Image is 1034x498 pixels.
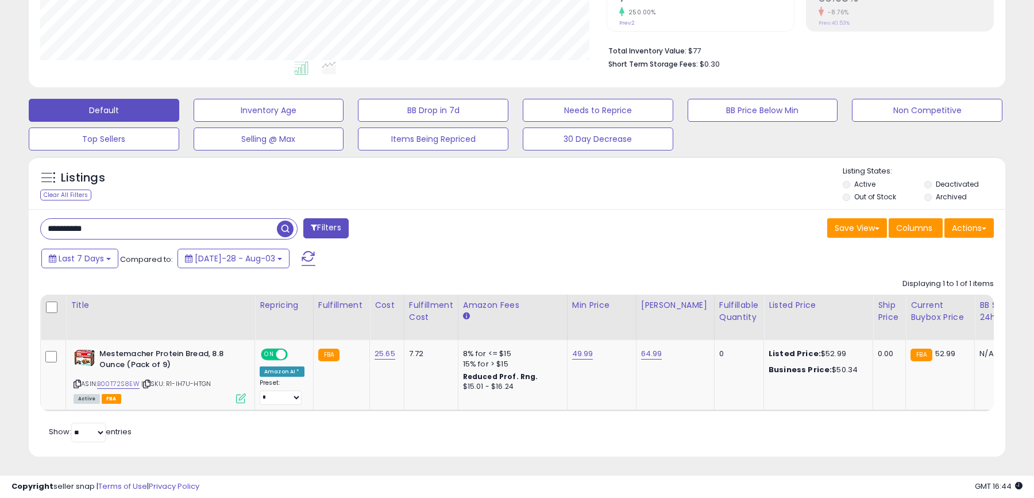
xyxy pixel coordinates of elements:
[40,190,91,200] div: Clear All Filters
[375,348,395,360] a: 25.65
[61,170,105,186] h5: Listings
[719,299,759,323] div: Fulfillable Quantity
[149,481,199,492] a: Privacy Policy
[29,99,179,122] button: Default
[843,166,1005,177] p: Listing States:
[608,43,985,57] li: $77
[71,299,250,311] div: Title
[102,394,121,404] span: FBA
[910,299,970,323] div: Current Buybox Price
[99,349,239,373] b: Mestemacher Protein Bread, 8.8 Ounce (Pack of 9)
[979,349,1017,359] div: N/A
[286,350,304,360] span: OFF
[463,349,558,359] div: 8% for <= $15
[902,279,994,289] div: Displaying 1 to 1 of 1 items
[572,299,631,311] div: Min Price
[463,311,470,322] small: Amazon Fees.
[41,249,118,268] button: Last 7 Days
[59,253,104,264] span: Last 7 Days
[936,192,967,202] label: Archived
[260,299,308,311] div: Repricing
[409,349,449,359] div: 7.72
[409,299,453,323] div: Fulfillment Cost
[854,192,896,202] label: Out of Stock
[852,99,1002,122] button: Non Competitive
[936,179,979,189] label: Deactivated
[688,99,838,122] button: BB Price Below Min
[700,59,720,70] span: $0.30
[120,254,173,265] span: Compared to:
[523,128,673,150] button: 30 Day Decrease
[194,128,344,150] button: Selling @ Max
[74,349,246,402] div: ASIN:
[889,218,943,238] button: Columns
[824,8,849,17] small: -8.76%
[935,348,956,359] span: 52.99
[29,128,179,150] button: Top Sellers
[910,349,932,361] small: FBA
[769,349,864,359] div: $52.99
[769,299,868,311] div: Listed Price
[97,379,140,389] a: B00T72S8EW
[195,253,275,264] span: [DATE]-28 - Aug-03
[141,379,211,388] span: | SKU: R1-IH7U-HTGN
[854,179,875,189] label: Active
[975,481,1023,492] span: 2025-08-14 16:44 GMT
[769,348,821,359] b: Listed Price:
[318,349,339,361] small: FBA
[303,218,348,238] button: Filters
[463,372,538,381] b: Reduced Prof. Rng.
[827,218,887,238] button: Save View
[572,348,593,360] a: 49.99
[74,394,100,404] span: All listings currently available for purchase on Amazon
[523,99,673,122] button: Needs to Reprice
[979,299,1021,323] div: BB Share 24h.
[318,299,365,311] div: Fulfillment
[878,349,897,359] div: 0.00
[641,348,662,360] a: 64.99
[769,364,832,375] b: Business Price:
[624,8,656,17] small: 250.00%
[178,249,290,268] button: [DATE]-28 - Aug-03
[260,366,304,377] div: Amazon AI *
[719,349,755,359] div: 0
[375,299,399,311] div: Cost
[358,128,508,150] button: Items Being Repriced
[358,99,508,122] button: BB Drop in 7d
[463,299,562,311] div: Amazon Fees
[262,350,276,360] span: ON
[944,218,994,238] button: Actions
[463,382,558,392] div: $15.01 - $16.24
[769,365,864,375] div: $50.34
[608,59,698,69] b: Short Term Storage Fees:
[11,481,199,492] div: seller snap | |
[463,359,558,369] div: 15% for > $15
[194,99,344,122] button: Inventory Age
[74,349,97,366] img: 51Hn5c9fDcL._SL40_.jpg
[819,20,850,26] small: Prev: 40.53%
[641,299,709,311] div: [PERSON_NAME]
[608,46,686,56] b: Total Inventory Value:
[619,20,635,26] small: Prev: 2
[260,379,304,405] div: Preset:
[896,222,932,234] span: Columns
[11,481,53,492] strong: Copyright
[878,299,901,323] div: Ship Price
[98,481,147,492] a: Terms of Use
[49,426,132,437] span: Show: entries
